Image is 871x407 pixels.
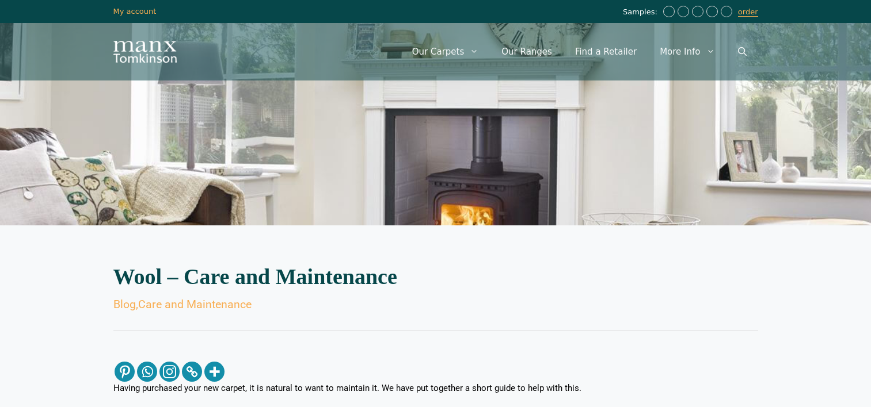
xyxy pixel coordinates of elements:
a: My account [113,7,157,16]
a: Pinterest [115,362,135,382]
a: More Info [648,34,726,69]
a: Whatsapp [137,362,157,382]
img: Manx Tomkinson [113,41,177,63]
a: Care and Maintenance [138,298,252,311]
a: order [738,7,758,17]
p: Having purchased your new carpet, it is natural to want to maintain it. We have put together a sh... [113,383,758,394]
a: Our Ranges [490,34,564,69]
a: Find a Retailer [564,34,648,69]
span: Samples: [623,7,660,17]
h2: Wool – Care and Maintenance [113,266,758,287]
nav: Primary [401,34,758,69]
a: Copy Link [182,362,202,382]
a: Our Carpets [401,34,490,69]
a: Blog [113,298,136,311]
a: More [204,362,225,382]
a: Open Search Bar [727,34,758,69]
div: , [113,299,758,310]
a: Instagram [159,362,180,382]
